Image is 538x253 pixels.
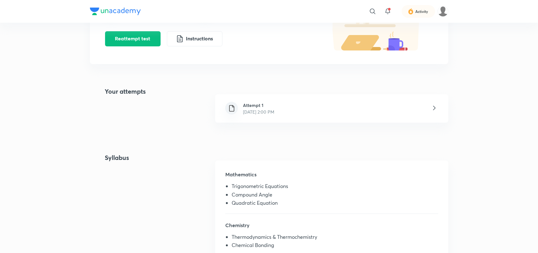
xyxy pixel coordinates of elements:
[225,171,438,183] h5: Mathematics
[176,35,184,43] img: instruction
[167,31,222,46] button: Instructions
[105,31,161,46] button: Reattempt test
[90,8,141,15] img: Company Logo
[232,200,438,208] li: Quadratic Equation
[228,104,236,112] img: file
[243,109,274,115] p: [DATE] 2:00 PM
[232,183,438,191] li: Trigonometric Equations
[438,6,448,17] img: ehtesham ansari
[232,242,438,250] li: Chemical Bonding
[232,192,438,200] li: Compound Angle
[232,234,438,242] li: Thermodynamics & Thermochemistry
[243,102,274,109] h6: Attempt 1
[225,221,438,234] h5: Chemistry
[408,8,414,15] img: activity
[90,87,146,130] h4: Your attempts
